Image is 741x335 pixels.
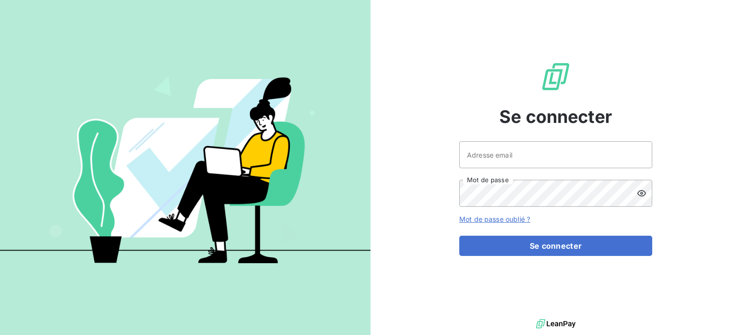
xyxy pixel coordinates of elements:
[499,104,612,130] span: Se connecter
[540,61,571,92] img: Logo LeanPay
[459,215,530,223] a: Mot de passe oublié ?
[459,236,652,256] button: Se connecter
[459,141,652,168] input: placeholder
[536,317,576,331] img: logo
